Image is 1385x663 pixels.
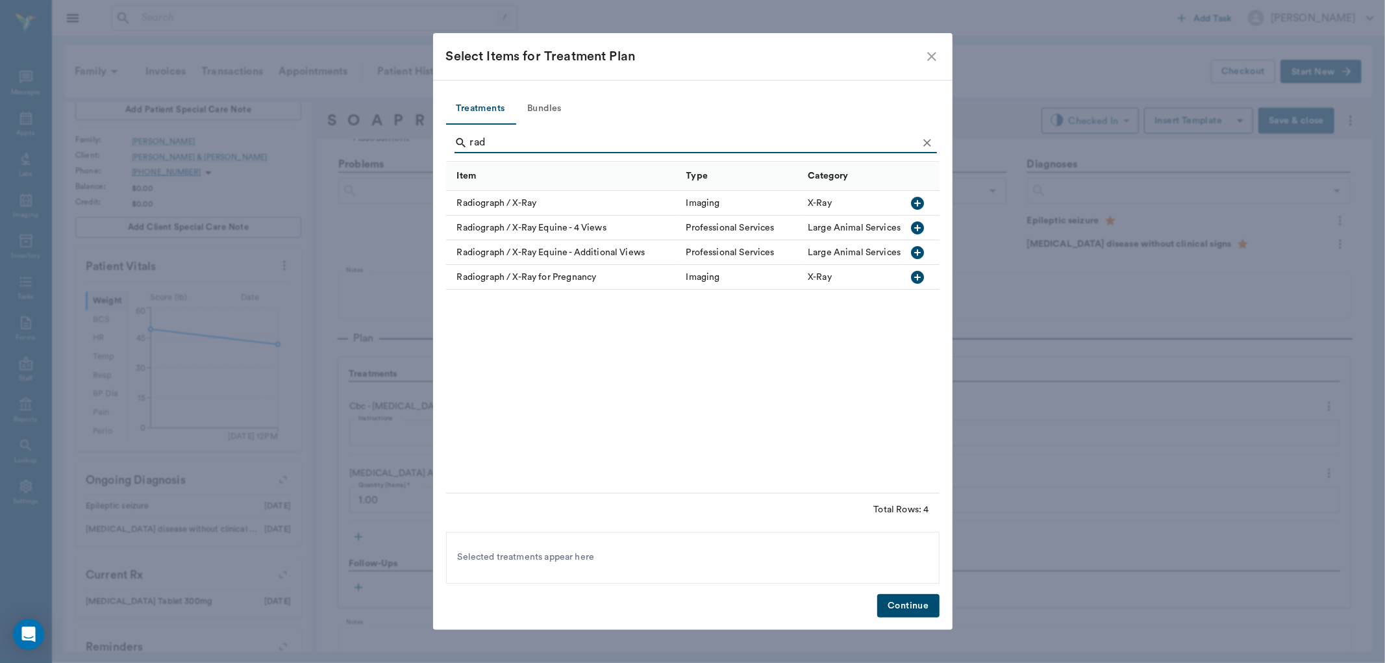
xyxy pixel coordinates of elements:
div: Open Intercom Messenger [13,619,44,650]
div: Select Items for Treatment Plan [446,46,924,67]
span: Selected treatments appear here [458,551,595,564]
button: Clear [917,133,937,153]
button: Continue [877,594,939,618]
div: X-Ray [808,197,832,210]
div: Category [808,158,848,194]
div: Radiograph / X-Ray [446,191,680,216]
div: Search [455,132,937,156]
div: Item [446,162,680,191]
div: Total Rows: 4 [874,503,929,516]
button: close [924,49,940,64]
div: Item [457,158,477,194]
div: Imaging [686,197,720,210]
div: Large Animal Services [808,246,901,259]
div: Radiograph / X-Ray for Pregnancy [446,265,680,290]
div: Professional Services [686,246,775,259]
div: Category [801,162,923,191]
button: Treatments [446,94,516,125]
div: X-Ray [808,271,832,284]
div: Type [686,158,708,194]
input: Find a treatment [470,132,917,153]
div: Type [680,162,802,191]
button: Bundles [516,94,574,125]
div: Radiograph / X-Ray Equine - Additional Views [446,240,680,265]
div: Imaging [686,271,720,284]
div: Professional Services [686,221,775,234]
div: Large Animal Services [808,221,901,234]
div: Radiograph / X-Ray Equine - 4 Views [446,216,680,240]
